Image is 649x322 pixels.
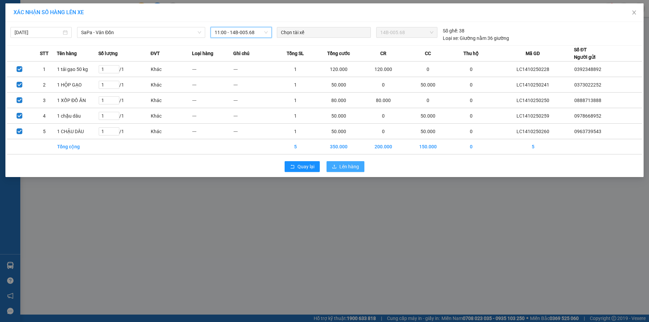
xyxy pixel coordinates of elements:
[57,77,98,93] td: 1 HỘP GẠO
[574,113,601,119] span: 0978668952
[492,93,574,108] td: LC1410250250
[316,108,361,124] td: 50.000
[361,139,406,154] td: 200.000
[57,61,98,77] td: 1 tải gạo 50 kg
[492,139,574,154] td: 5
[275,61,316,77] td: 1
[275,124,316,139] td: 1
[316,93,361,108] td: 80.000
[32,77,57,93] td: 2
[451,77,492,93] td: 0
[57,108,98,124] td: 1 chậu dâu
[574,67,601,72] span: 0392348892
[275,139,316,154] td: 5
[339,163,359,170] span: Lên hàng
[192,93,234,108] td: ---
[285,161,320,172] button: rollbackQuay lại
[332,164,337,170] span: upload
[275,93,316,108] td: 1
[463,50,479,57] span: Thu hộ
[492,124,574,139] td: LC1410250260
[150,108,192,124] td: Khác
[215,27,268,38] span: 11:00 - 14B-005.68
[406,61,450,77] td: 0
[316,139,361,154] td: 350.000
[451,124,492,139] td: 0
[233,93,275,108] td: ---
[3,20,68,44] span: Gửi hàng [GEOGRAPHIC_DATA]: Hotline:
[192,61,234,77] td: ---
[361,93,406,108] td: 80.000
[57,50,77,57] span: Tên hàng
[192,124,234,139] td: ---
[6,45,65,63] span: Gửi hàng Hạ Long: Hotline:
[406,77,450,93] td: 50.000
[625,3,644,22] button: Close
[233,108,275,124] td: ---
[150,61,192,77] td: Khác
[32,108,57,124] td: 4
[81,27,201,38] span: SaPa - Vân Đồn
[316,61,361,77] td: 120.000
[451,61,492,77] td: 0
[32,124,57,139] td: 5
[327,50,350,57] span: Tổng cước
[14,9,84,16] span: XÁC NHẬN SỐ HÀNG LÊN XE
[406,93,450,108] td: 0
[316,77,361,93] td: 50.000
[98,50,118,57] span: Số lượng
[316,124,361,139] td: 50.000
[406,108,450,124] td: 50.000
[32,61,57,77] td: 1
[275,108,316,124] td: 1
[14,32,68,44] strong: 0888 827 827 - 0848 827 827
[380,50,386,57] span: CR
[98,124,150,139] td: / 1
[574,46,596,61] div: Số ĐT Người gửi
[290,164,295,170] span: rollback
[98,77,150,93] td: / 1
[192,108,234,124] td: ---
[631,10,637,15] span: close
[425,50,431,57] span: CC
[492,61,574,77] td: LC1410250228
[443,27,458,34] span: Số ghế:
[361,61,406,77] td: 120.000
[361,77,406,93] td: 0
[192,77,234,93] td: ---
[574,82,601,88] span: 0373022252
[327,161,364,172] button: uploadLên hàng
[287,50,304,57] span: Tổng SL
[192,50,213,57] span: Loại hàng
[380,27,433,38] span: 14B-005.68
[197,30,201,34] span: down
[451,139,492,154] td: 0
[233,50,249,57] span: Ghi chú
[7,3,64,18] strong: Công ty TNHH Phúc Xuyên
[451,108,492,124] td: 0
[57,139,98,154] td: Tổng cộng
[297,163,314,170] span: Quay lại
[406,124,450,139] td: 50.000
[98,93,150,108] td: / 1
[15,29,62,36] input: 14/10/2025
[443,34,459,42] span: Loại xe:
[233,77,275,93] td: ---
[40,50,49,57] span: STT
[406,139,450,154] td: 150.000
[451,93,492,108] td: 0
[492,77,574,93] td: LC1410250241
[526,50,540,57] span: Mã GD
[275,77,316,93] td: 1
[57,93,98,108] td: 1 XỐP ĐỒ ĂN
[32,93,57,108] td: 3
[361,108,406,124] td: 0
[492,108,574,124] td: LC1410250259
[57,124,98,139] td: 1 CHẬU DÂU
[233,124,275,139] td: ---
[3,26,68,38] strong: 024 3236 3236 -
[574,129,601,134] span: 0963739543
[443,27,464,34] div: 38
[150,77,192,93] td: Khác
[443,34,509,42] div: Giường nằm 36 giường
